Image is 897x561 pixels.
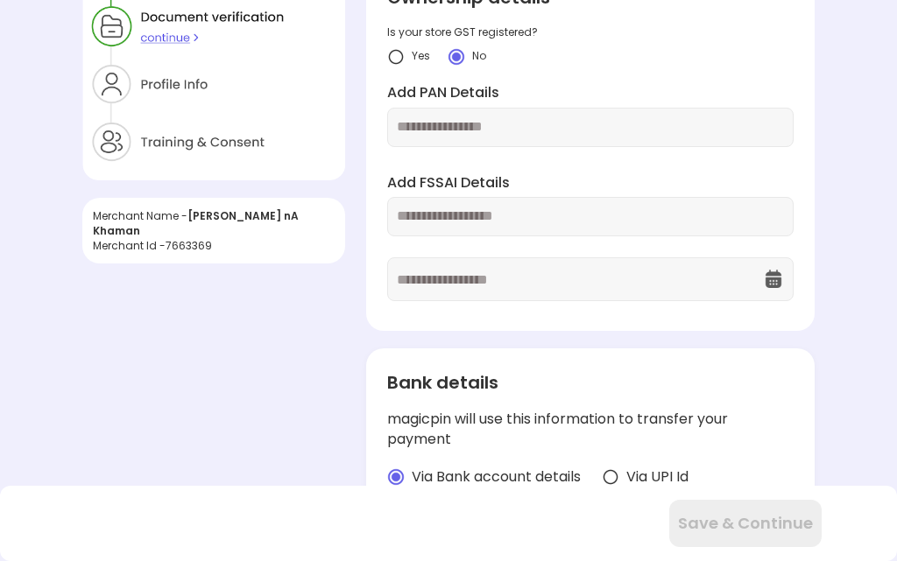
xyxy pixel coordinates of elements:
[763,269,784,290] img: OcXK764TI_dg1n3pJKAFuNcYfYqBKGvmbXteblFrPew4KBASBbPUoKPFDRZzLe5z5khKOkBCrBseVNl8W_Mqhk0wgJF92Dyy9...
[412,48,430,63] span: Yes
[93,208,299,238] span: [PERSON_NAME] nA Khaman
[93,238,335,253] div: Merchant Id - 7663369
[387,83,794,103] label: Add PAN Details
[387,468,405,486] img: radio
[472,48,486,63] span: No
[93,208,335,238] div: Merchant Name -
[387,48,405,66] img: yidvdI1b1At5fYgYeHdauqyvT_pgttO64BpF2mcDGQwz_NKURL8lp7m2JUJk3Onwh4FIn8UgzATYbhG5vtZZpSXeknhWnnZDd...
[387,410,794,450] div: magicpin will use this information to transfer your payment
[626,467,689,487] span: Via UPI Id
[412,467,581,487] span: Via Bank account details
[387,173,794,193] label: Add FSSAI Details
[387,25,794,39] div: Is your store GST registered?
[448,48,465,66] img: crlYN1wOekqfTXo2sKdO7mpVD4GIyZBlBCY682TI1bTNaOsxckEXOmACbAD6EYcPGHR5wXB9K-wSeRvGOQTikGGKT-kEDVP-b...
[602,468,619,486] img: radio
[669,500,822,547] button: Save & Continue
[387,369,794,396] div: Bank details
